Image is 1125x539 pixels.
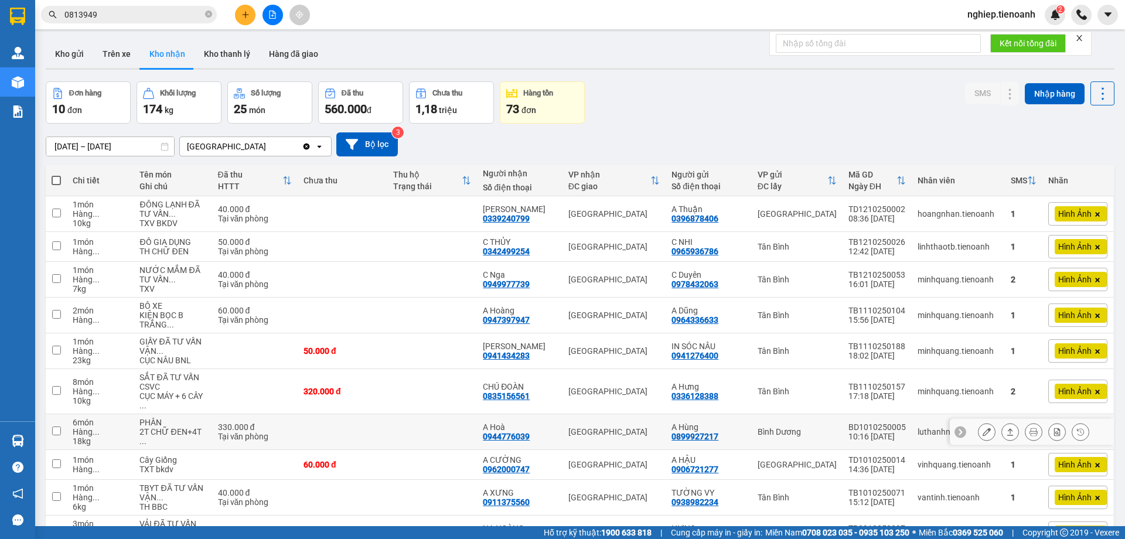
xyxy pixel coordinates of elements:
span: triệu [439,105,457,115]
div: 14:36 [DATE] [848,465,906,474]
div: VP gửi [758,170,827,179]
div: A Hưng [671,382,745,391]
div: VẢI ĐÃ TƯ VẤN VẬN CHUYỂN [139,519,206,538]
div: Thu hộ [393,170,462,179]
div: [GEOGRAPHIC_DATA] [568,242,660,251]
div: C THỦY [483,237,557,247]
strong: 1900 633 818 [601,528,652,537]
div: ĐC lấy [758,182,827,191]
div: Người nhận [483,169,557,178]
div: Chưa thu [304,176,381,185]
div: 2 [1011,387,1037,396]
button: Chưa thu1,18 triệu [409,81,494,124]
div: minhquang.tienoanh [918,387,999,396]
div: TBYT ĐÃ TƯ VẤN VẬN CHUYỂN [139,483,206,502]
div: 50.000 đ [218,237,292,247]
div: TH CHỮ ĐEN [139,247,206,256]
button: file-add [262,5,283,25]
div: 0899927217 [671,432,718,441]
button: Kết nối tổng đài [990,34,1066,53]
div: A Dũng [671,306,745,315]
div: BD1010250005 [848,422,906,432]
div: TB1110250157 [848,382,906,391]
div: [GEOGRAPHIC_DATA] [568,427,660,436]
div: 0941276400 [671,351,718,360]
div: Hàng thông thường [73,465,128,474]
div: 50.000 đ [304,346,381,356]
div: 330.000 đ [218,422,292,432]
div: NA HOÀNG [483,524,557,533]
div: HTTT [218,182,282,191]
span: món [249,105,265,115]
div: [GEOGRAPHIC_DATA] [568,493,660,502]
span: caret-down [1103,9,1113,20]
div: A Hoàng [483,306,557,315]
span: ... [139,436,146,446]
div: NƯỚC MẮM ĐÃ TƯ VẤN VẬN CHUYỂN [139,265,206,284]
span: ... [156,346,163,356]
span: Kết nối tổng đài [1000,37,1056,50]
div: 1 [1011,311,1037,320]
span: 10 [52,102,65,116]
div: TD1010250014 [848,455,906,465]
svg: open [315,142,324,151]
div: hoangnhan.tienoanh [918,209,999,219]
div: 40.000 đ [218,204,292,214]
div: Mã GD [848,170,896,179]
button: Khối lượng174kg [137,81,221,124]
button: aim [289,5,310,25]
span: close-circle [205,9,212,21]
button: SMS [965,83,1000,104]
img: warehouse-icon [12,76,24,88]
div: TƯỜNG VY [671,488,745,497]
button: plus [235,5,255,25]
div: 0342499254 [483,247,530,256]
div: Ngày ĐH [848,182,896,191]
div: 8 món [73,377,128,387]
div: TB1110250188 [848,342,906,351]
span: search [49,11,57,19]
div: 1 món [73,455,128,465]
div: 40.000 đ [218,488,292,497]
span: Hình Ảnh [1058,459,1092,470]
span: 560.000 [325,102,367,116]
span: aim [295,11,304,19]
div: GIẤY ĐÃ TƯ VẤN VẬN CHUYỂN [139,337,206,356]
strong: 0369 525 060 [953,528,1003,537]
sup: 3 [392,127,404,138]
img: icon-new-feature [1050,9,1061,20]
div: ĐC giao [568,182,650,191]
div: 3 món [73,519,128,528]
th: Toggle SortBy [562,165,666,196]
div: 320.000 đ [304,387,381,396]
div: 0944776039 [483,432,530,441]
div: Tại văn phòng [218,497,292,507]
div: 60.000 đ [218,306,292,315]
div: Ghi chú [139,182,206,191]
button: Kho thanh lý [195,40,260,68]
span: ... [169,209,176,219]
span: ... [93,209,100,219]
button: Bộ lọc [336,132,398,156]
button: Nhập hàng [1025,83,1085,104]
th: Toggle SortBy [752,165,843,196]
img: solution-icon [12,105,24,118]
div: 1 món [73,237,128,247]
div: 2 [1011,275,1037,284]
span: Cung cấp máy in - giấy in: [671,526,762,539]
div: A XƯNG [483,488,557,497]
div: A Hoà [483,422,557,432]
span: Miền Nam [765,526,909,539]
span: ... [93,493,100,502]
button: Kho nhận [140,40,195,68]
div: 1 món [73,483,128,493]
div: TXV BKDV [139,219,206,228]
div: A CƯỜNG [483,455,557,465]
span: ... [167,320,174,329]
div: minhquang.tienoanh [918,346,999,356]
div: [GEOGRAPHIC_DATA] [568,209,660,219]
div: SMS [1011,176,1027,185]
div: C Nga [483,270,557,279]
button: Đơn hàng10đơn [46,81,131,124]
div: 17:18 [DATE] [848,391,906,401]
